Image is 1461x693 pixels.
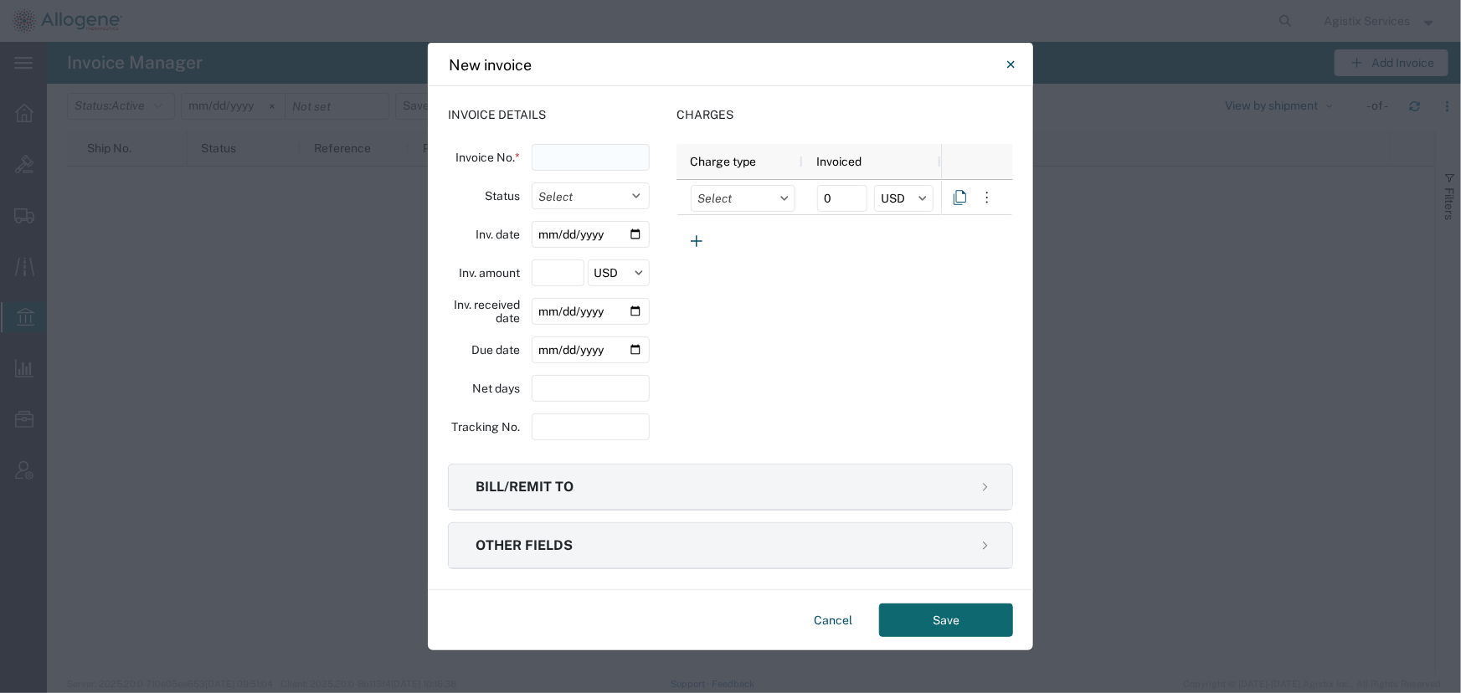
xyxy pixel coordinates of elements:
[676,106,1013,124] div: Charges
[994,48,1027,81] button: Close
[690,155,756,168] span: Charge type
[451,413,520,440] label: Tracking No.
[588,259,650,286] input: Select
[879,603,1013,637] button: Save
[459,259,520,286] label: Inv. amount
[472,375,520,402] label: Net days
[449,54,532,76] h4: New invoice
[476,221,520,248] label: Inv. date
[691,185,795,212] input: Select
[485,182,520,209] label: Status
[449,465,1012,510] h3: Bill/remit to
[448,298,520,325] label: Inv. received date
[874,185,934,212] input: Select
[816,155,862,168] span: Invoiced
[455,144,520,171] label: Invoice No.
[448,106,650,124] div: Invoice details
[449,523,1012,568] h3: Other fields
[800,603,866,637] button: Cancel
[471,336,520,363] label: Due date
